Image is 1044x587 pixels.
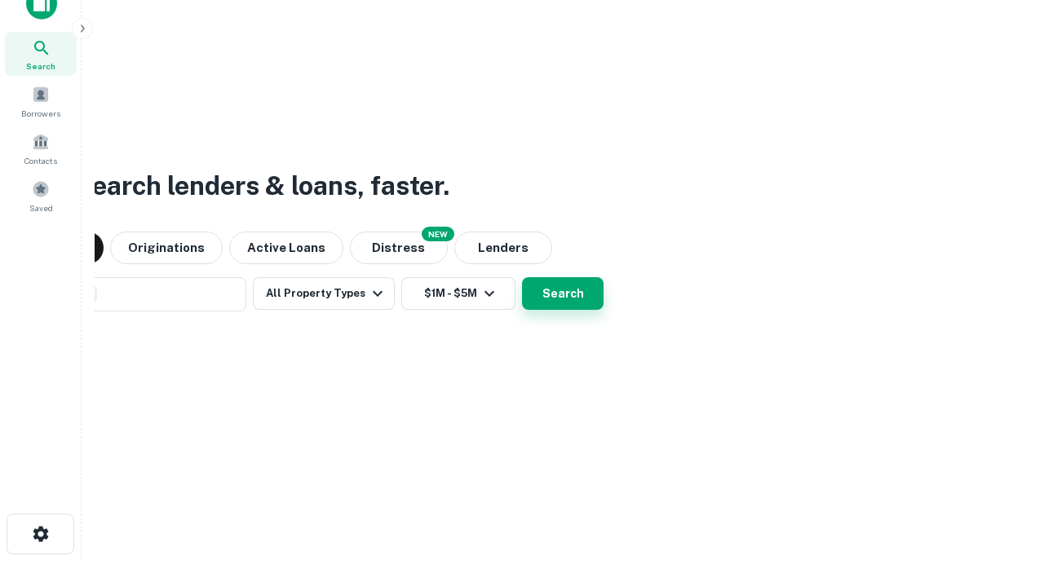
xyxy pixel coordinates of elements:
span: Search [26,60,55,73]
h3: Search lenders & loans, faster. [74,166,449,205]
button: Lenders [454,232,552,264]
a: Search [5,32,77,76]
button: Search [522,277,604,310]
button: $1M - $5M [401,277,515,310]
iframe: Chat Widget [962,457,1044,535]
span: Borrowers [21,107,60,120]
button: Search distressed loans with lien and other non-mortgage details. [350,232,448,264]
a: Saved [5,174,77,218]
div: NEW [422,227,454,241]
span: Contacts [24,154,57,167]
a: Borrowers [5,79,77,123]
span: Saved [29,201,53,214]
button: Originations [110,232,223,264]
button: Active Loans [229,232,343,264]
button: All Property Types [253,277,395,310]
a: Contacts [5,126,77,170]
